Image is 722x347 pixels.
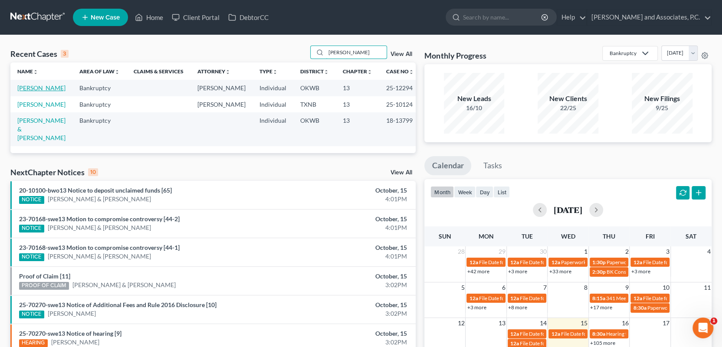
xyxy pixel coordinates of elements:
[17,117,66,141] a: [PERSON_NAME] & [PERSON_NAME]
[606,295,684,301] span: 341 Meeting for [PERSON_NAME]
[463,9,542,25] input: Search by name...
[284,329,407,338] div: October, 15
[479,295,548,301] span: File Date for [PERSON_NAME]
[224,10,273,25] a: DebtorCC
[475,156,509,175] a: Tasks
[79,68,120,75] a: Area of Lawunfold_more
[336,80,379,96] td: 13
[510,259,519,265] span: 12a
[430,186,454,198] button: month
[620,318,629,328] span: 16
[501,282,506,293] span: 6
[284,338,407,347] div: 3:02PM
[386,68,414,75] a: Case Nounfold_more
[633,259,642,265] span: 12a
[583,282,588,293] span: 8
[259,68,278,75] a: Typeunfold_more
[520,340,589,347] span: File Date for [PERSON_NAME]
[710,318,717,324] span: 1
[10,49,69,59] div: Recent Cases
[284,215,407,223] div: October, 15
[336,96,379,112] td: 13
[284,243,407,252] div: October, 15
[253,96,293,112] td: Individual
[557,10,586,25] a: Help
[91,14,120,21] span: New Case
[48,252,151,261] a: [PERSON_NAME] & [PERSON_NAME]
[476,186,493,198] button: day
[379,80,421,96] td: 25-12294
[48,223,151,232] a: [PERSON_NAME] & [PERSON_NAME]
[293,80,336,96] td: OKWB
[284,223,407,232] div: 4:01PM
[520,331,589,337] span: File Date for [PERSON_NAME]
[510,295,519,301] span: 12a
[631,268,650,275] a: +3 more
[646,232,655,240] span: Fri
[469,295,478,301] span: 12a
[592,268,606,275] span: 2:30p
[554,205,582,214] h2: [DATE]
[469,259,478,265] span: 12a
[454,186,476,198] button: week
[498,318,506,328] span: 13
[17,101,66,108] a: [PERSON_NAME]
[686,232,696,240] span: Sat
[549,268,571,275] a: +33 more
[592,259,606,265] span: 1:30p
[592,295,605,301] span: 8:15a
[284,252,407,261] div: 4:01PM
[706,246,712,257] span: 4
[127,62,190,80] th: Claims & Services
[662,318,670,328] span: 17
[19,301,217,308] a: 25-70270-swe13 Notice of Additional Fees and Rule 2016 Disclosure [10]
[19,187,172,194] a: 20-10100-bwo13 Notice to deposit unclaimed funds [65]
[19,244,180,251] a: 23-70168-swe13 Motion to compromise controversy [44-1]
[284,309,407,318] div: 3:02PM
[72,96,127,112] td: Bankruptcy
[479,232,494,240] span: Mon
[522,232,533,240] span: Tue
[520,259,635,265] span: File Date for [PERSON_NAME] & [PERSON_NAME]
[379,96,421,112] td: 25-10124
[561,259,647,265] span: Paperwork appt for [PERSON_NAME]
[510,340,519,347] span: 12a
[115,69,120,75] i: unfold_more
[253,112,293,146] td: Individual
[19,282,69,290] div: PROOF OF CLAIM
[561,331,683,337] span: File Date for [PERSON_NAME][GEOGRAPHIC_DATA]
[197,68,230,75] a: Attorneyunfold_more
[19,311,44,318] div: NOTICE
[493,186,510,198] button: list
[444,94,505,104] div: New Leads
[510,331,519,337] span: 12a
[467,304,486,311] a: +3 more
[456,246,465,257] span: 28
[607,259,692,265] span: Paperwork appt for [PERSON_NAME]
[479,259,548,265] span: File Date for [PERSON_NAME]
[391,51,412,57] a: View All
[498,246,506,257] span: 29
[610,49,637,57] div: Bankruptcy
[19,196,44,204] div: NOTICE
[284,195,407,203] div: 4:01PM
[72,281,176,289] a: [PERSON_NAME] & [PERSON_NAME]
[33,69,38,75] i: unfold_more
[703,282,712,293] span: 11
[538,104,598,112] div: 22/25
[379,112,421,146] td: 18-13799
[561,232,575,240] span: Wed
[293,96,336,112] td: TXNB
[460,282,465,293] span: 5
[284,301,407,309] div: October, 15
[284,281,407,289] div: 3:02PM
[19,339,48,347] div: HEARING
[131,10,167,25] a: Home
[61,50,69,58] div: 3
[592,331,605,337] span: 8:30a
[632,104,692,112] div: 9/25
[551,259,560,265] span: 12a
[643,295,712,301] span: File Date for [PERSON_NAME]
[19,253,44,261] div: NOTICE
[456,318,465,328] span: 12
